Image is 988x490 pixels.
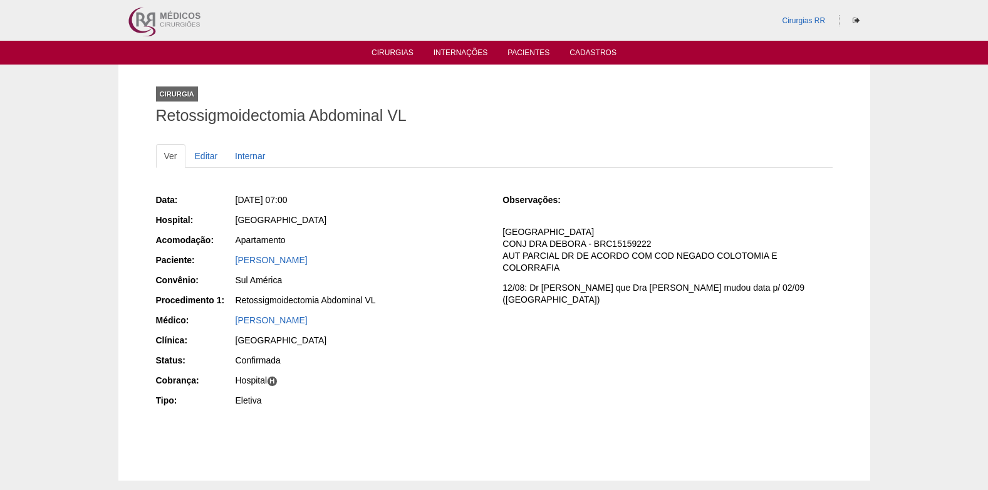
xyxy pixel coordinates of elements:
[156,374,234,387] div: Cobrança:
[236,195,288,205] span: [DATE] 07:00
[227,144,273,168] a: Internar
[156,314,234,326] div: Médico:
[236,315,308,325] a: [PERSON_NAME]
[502,194,581,206] div: Observações:
[156,294,234,306] div: Procedimento 1:
[156,334,234,347] div: Clínica:
[156,144,185,168] a: Ver
[236,354,486,367] div: Confirmada
[236,294,486,306] div: Retossigmoidectomia Abdominal VL
[236,374,486,387] div: Hospital
[236,255,308,265] a: [PERSON_NAME]
[156,194,234,206] div: Data:
[434,48,488,61] a: Internações
[156,254,234,266] div: Paciente:
[236,394,486,407] div: Eletiva
[156,214,234,226] div: Hospital:
[156,108,833,123] h1: Retossigmoidectomia Abdominal VL
[236,234,486,246] div: Apartamento
[236,214,486,226] div: [GEOGRAPHIC_DATA]
[502,282,832,306] p: 12/08: Dr [PERSON_NAME] que Dra [PERSON_NAME] mudou data p/ 02/09 ([GEOGRAPHIC_DATA])
[853,17,860,24] i: Sair
[502,226,832,274] p: [GEOGRAPHIC_DATA] CONJ DRA DEBORA - BRC15159222 AUT PARCIAL DR DE ACORDO COM COD NEGADO COLOTOMIA...
[236,334,486,347] div: [GEOGRAPHIC_DATA]
[507,48,549,61] a: Pacientes
[267,376,278,387] span: H
[236,274,486,286] div: Sul América
[156,234,234,246] div: Acomodação:
[156,86,198,102] div: Cirurgia
[156,274,234,286] div: Convênio:
[569,48,616,61] a: Cadastros
[782,16,825,25] a: Cirurgias RR
[156,394,234,407] div: Tipo:
[187,144,226,168] a: Editar
[372,48,413,61] a: Cirurgias
[156,354,234,367] div: Status:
